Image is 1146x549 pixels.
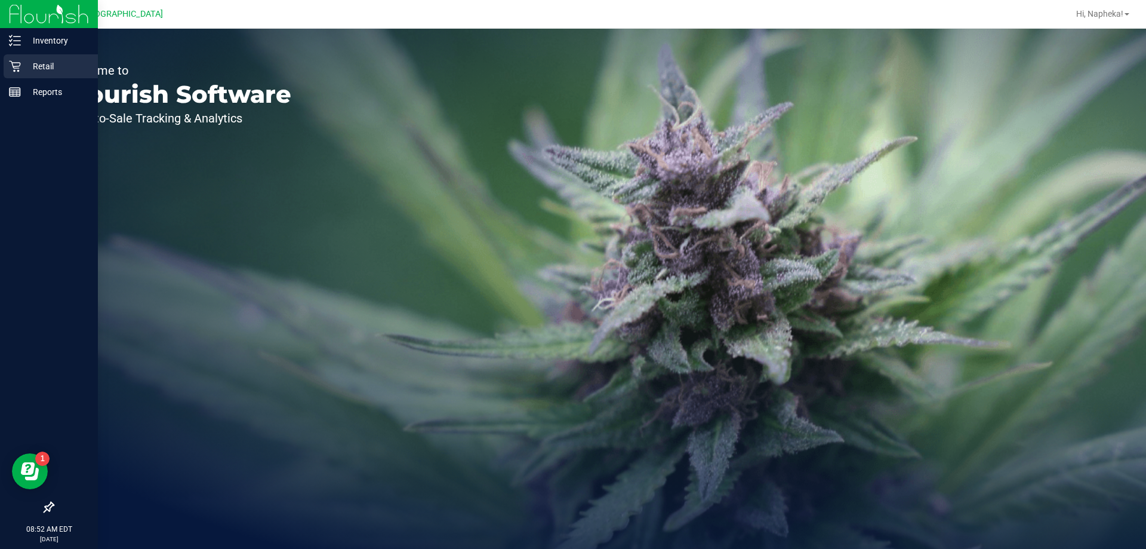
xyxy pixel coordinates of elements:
[12,453,48,489] iframe: Resource center
[21,59,93,73] p: Retail
[5,524,93,535] p: 08:52 AM EDT
[81,9,163,19] span: [GEOGRAPHIC_DATA]
[1076,9,1123,19] span: Hi, Napheka!
[64,112,291,124] p: Seed-to-Sale Tracking & Analytics
[64,65,291,76] p: Welcome to
[35,452,50,466] iframe: Resource center unread badge
[9,86,21,98] inline-svg: Reports
[9,60,21,72] inline-svg: Retail
[5,535,93,544] p: [DATE]
[9,35,21,47] inline-svg: Inventory
[21,33,93,48] p: Inventory
[64,82,291,106] p: Flourish Software
[21,85,93,99] p: Reports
